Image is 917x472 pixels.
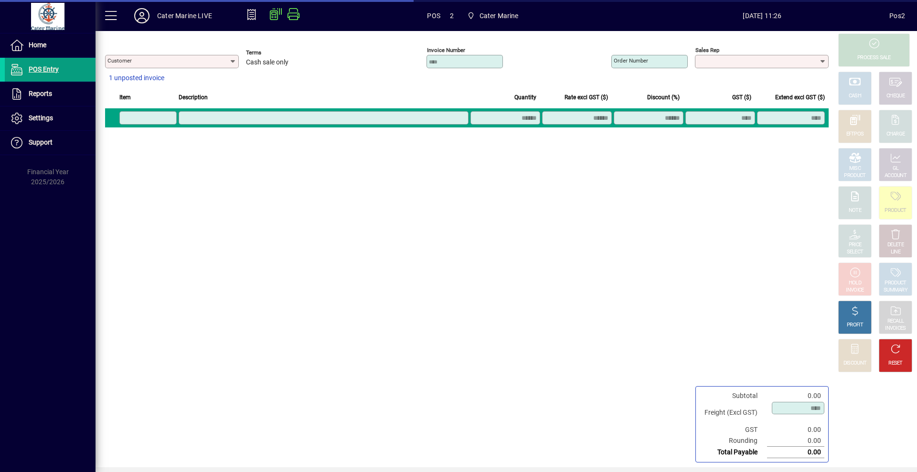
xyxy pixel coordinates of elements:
[889,8,905,23] div: Pos2
[767,424,824,435] td: 0.00
[29,90,52,97] span: Reports
[767,447,824,458] td: 0.00
[888,360,903,367] div: RESET
[849,165,861,172] div: MISC
[565,92,608,103] span: Rate excl GST ($)
[885,172,906,179] div: ACCOUNT
[29,138,53,146] span: Support
[732,92,751,103] span: GST ($)
[887,318,904,325] div: RECALL
[884,287,907,294] div: SUMMARY
[5,33,96,57] a: Home
[767,390,824,401] td: 0.00
[767,435,824,447] td: 0.00
[107,57,132,64] mat-label: Customer
[179,92,208,103] span: Description
[109,73,164,83] span: 1 unposted invoice
[5,106,96,130] a: Settings
[844,172,865,179] div: PRODUCT
[700,401,767,424] td: Freight (Excl GST)
[891,249,900,256] div: LINE
[886,93,905,100] div: CHEQUE
[846,131,864,138] div: EFTPOS
[887,241,904,249] div: DELETE
[700,390,767,401] td: Subtotal
[29,114,53,122] span: Settings
[127,7,157,24] button: Profile
[246,59,288,66] span: Cash sale only
[847,322,863,329] div: PROFIT
[614,57,648,64] mat-label: Order number
[157,8,212,23] div: Cater Marine LIVE
[849,207,861,214] div: NOTE
[427,8,440,23] span: POS
[450,8,454,23] span: 2
[885,280,906,287] div: PRODUCT
[105,70,168,87] button: 1 unposted invoice
[29,41,46,49] span: Home
[846,287,864,294] div: INVOICE
[886,131,905,138] div: CHARGE
[463,7,522,24] span: Cater Marine
[893,165,899,172] div: GL
[885,325,906,332] div: INVOICES
[647,92,680,103] span: Discount (%)
[29,65,59,73] span: POS Entry
[480,8,519,23] span: Cater Marine
[635,8,890,23] span: [DATE] 11:26
[119,92,131,103] span: Item
[700,435,767,447] td: Rounding
[849,93,861,100] div: CASH
[5,82,96,106] a: Reports
[849,280,861,287] div: HOLD
[695,47,719,53] mat-label: Sales rep
[427,47,465,53] mat-label: Invoice number
[700,447,767,458] td: Total Payable
[246,50,303,56] span: Terms
[843,360,866,367] div: DISCOUNT
[775,92,825,103] span: Extend excl GST ($)
[5,131,96,155] a: Support
[849,241,862,249] div: PRICE
[700,424,767,435] td: GST
[514,92,536,103] span: Quantity
[847,249,864,256] div: SELECT
[885,207,906,214] div: PRODUCT
[857,54,891,62] div: PROCESS SALE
